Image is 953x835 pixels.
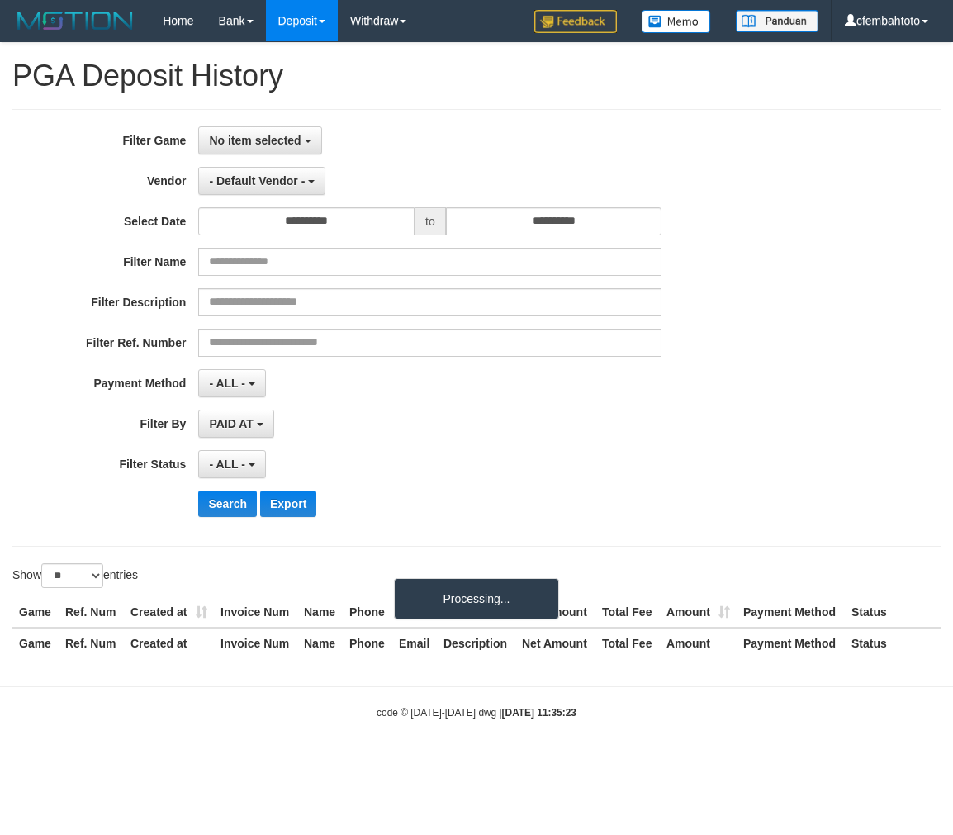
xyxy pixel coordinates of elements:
[534,10,617,33] img: Feedback.jpg
[845,597,941,628] th: Status
[343,628,392,658] th: Phone
[737,597,845,628] th: Payment Method
[845,628,941,658] th: Status
[214,597,297,628] th: Invoice Num
[437,628,515,658] th: Description
[660,628,737,658] th: Amount
[392,597,437,628] th: Email
[642,10,711,33] img: Button%20Memo.svg
[209,174,305,187] span: - Default Vendor -
[343,597,392,628] th: Phone
[394,578,559,619] div: Processing...
[515,628,595,658] th: Net Amount
[209,134,301,147] span: No item selected
[198,410,273,438] button: PAID AT
[12,8,138,33] img: MOTION_logo.png
[660,597,737,628] th: Amount
[124,628,214,658] th: Created at
[209,417,253,430] span: PAID AT
[595,597,660,628] th: Total Fee
[124,597,214,628] th: Created at
[595,628,660,658] th: Total Fee
[415,207,446,235] span: to
[59,597,124,628] th: Ref. Num
[41,563,103,588] select: Showentries
[198,369,265,397] button: - ALL -
[12,597,59,628] th: Game
[12,563,138,588] label: Show entries
[209,377,245,390] span: - ALL -
[736,10,818,32] img: panduan.png
[198,491,257,517] button: Search
[502,707,576,719] strong: [DATE] 11:35:23
[12,628,59,658] th: Game
[392,628,437,658] th: Email
[59,628,124,658] th: Ref. Num
[12,59,941,93] h1: PGA Deposit History
[260,491,316,517] button: Export
[737,628,845,658] th: Payment Method
[209,458,245,471] span: - ALL -
[198,126,321,154] button: No item selected
[214,628,297,658] th: Invoice Num
[377,707,576,719] small: code © [DATE]-[DATE] dwg |
[297,597,343,628] th: Name
[198,450,265,478] button: - ALL -
[297,628,343,658] th: Name
[198,167,325,195] button: - Default Vendor -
